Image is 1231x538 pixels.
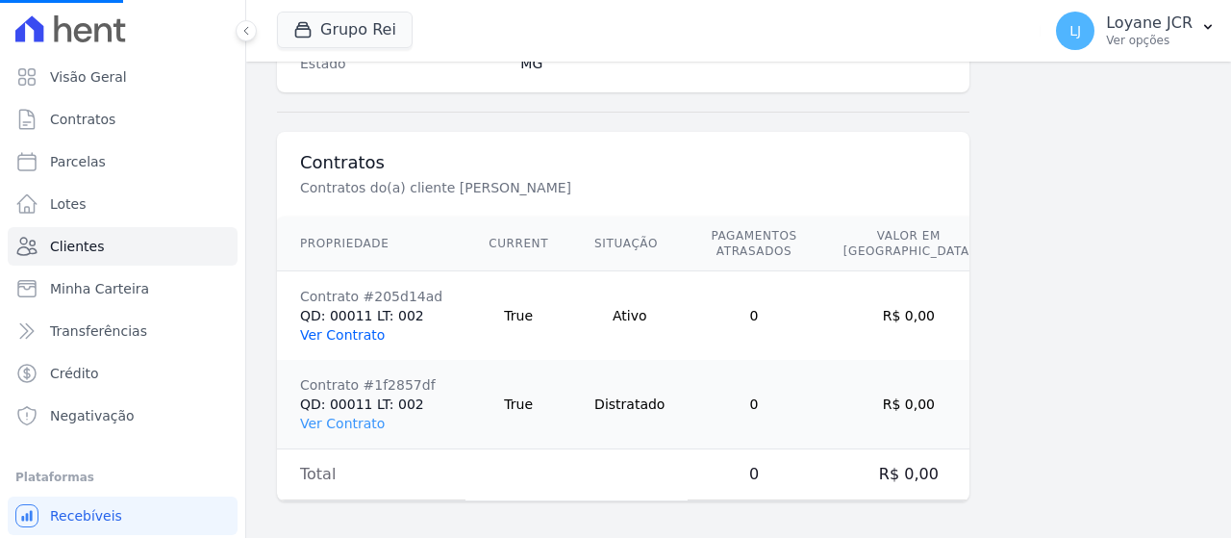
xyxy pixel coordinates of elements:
a: Parcelas [8,142,238,181]
td: QD: 00011 LT: 002 [277,271,465,361]
td: R$ 0,00 [820,449,997,500]
a: Lotes [8,185,238,223]
dt: Estado [300,54,505,73]
td: Total [277,449,465,500]
span: Minha Carteira [50,279,149,298]
td: True [465,271,571,361]
span: LJ [1069,24,1081,38]
span: Visão Geral [50,67,127,87]
span: Recebíveis [50,506,122,525]
a: Ver Contrato [300,416,385,431]
td: 0 [688,449,819,500]
a: Contratos [8,100,238,139]
th: Situação [571,217,688,271]
th: Propriedade [277,217,465,271]
button: LJ Loyane JCR Ver opções [1041,4,1231,58]
span: Crédito [50,364,99,383]
td: R$ 0,00 [820,360,997,449]
span: Negativação [50,406,135,425]
a: Visão Geral [8,58,238,96]
span: Clientes [50,237,104,256]
div: Contrato #205d14ad [300,287,442,306]
td: 0 [688,360,819,449]
td: Ativo [571,271,688,361]
button: Grupo Rei [277,12,413,48]
p: Contratos do(a) cliente [PERSON_NAME] [300,178,946,197]
p: Ver opções [1106,33,1193,48]
th: Current [465,217,571,271]
div: Plataformas [15,466,230,489]
div: Contrato #1f2857df [300,375,442,395]
p: Loyane JCR [1106,13,1193,33]
td: True [465,360,571,449]
a: Recebíveis [8,497,238,535]
td: Distratado [571,360,688,449]
span: Transferências [50,321,147,341]
span: Parcelas [50,152,106,171]
span: Contratos [50,110,115,129]
a: Crédito [8,354,238,393]
h3: Contratos [300,151,946,174]
a: Ver Contrato [300,327,385,343]
a: Clientes [8,227,238,266]
a: Negativação [8,397,238,435]
a: Minha Carteira [8,269,238,308]
th: Pagamentos Atrasados [688,217,819,271]
th: Valor em [GEOGRAPHIC_DATA] [820,217,997,271]
td: R$ 0,00 [820,271,997,361]
dd: MG [520,54,946,73]
td: QD: 00011 LT: 002 [277,360,465,449]
span: Lotes [50,194,87,214]
td: 0 [688,271,819,361]
a: Transferências [8,312,238,350]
